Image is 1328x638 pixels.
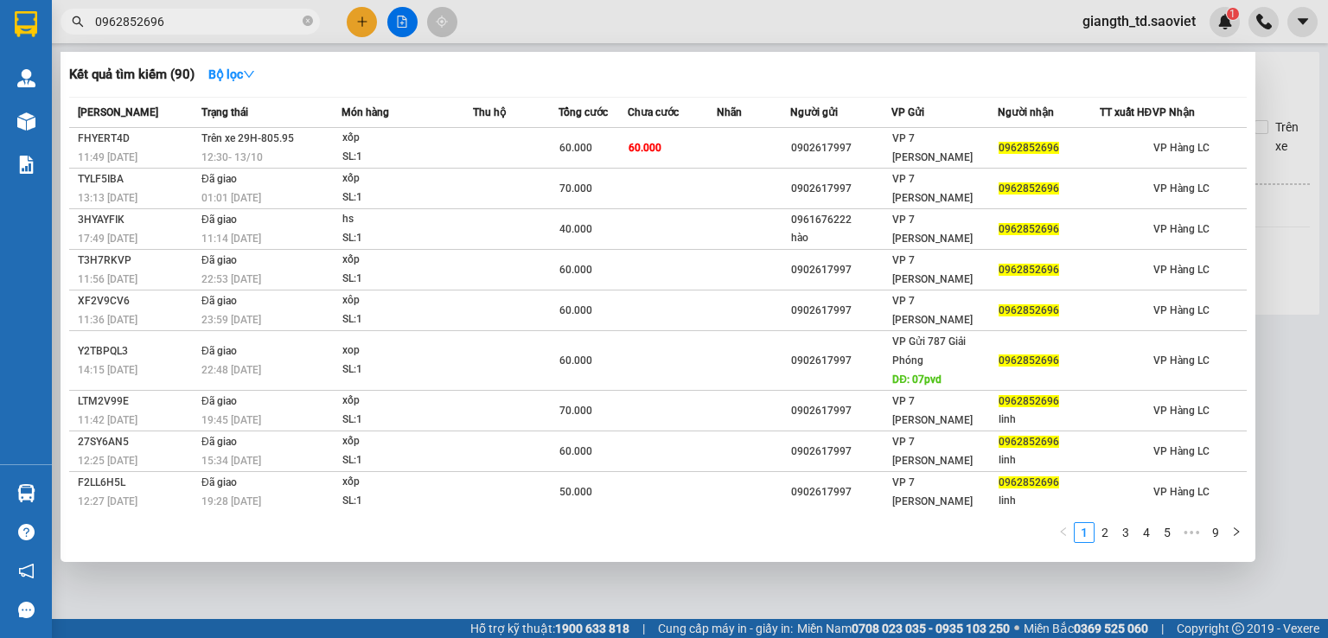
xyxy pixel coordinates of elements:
[1153,142,1210,154] span: VP Hàng LC
[1095,523,1114,542] a: 2
[78,106,158,118] span: [PERSON_NAME]
[342,473,472,492] div: xốp
[559,405,592,417] span: 70.000
[791,139,891,157] div: 0902617997
[628,106,679,118] span: Chưa cước
[1226,522,1247,543] li: Next Page
[892,173,973,204] span: VP 7 [PERSON_NAME]
[342,492,472,511] div: SL: 1
[342,432,472,451] div: xốp
[1115,522,1136,543] li: 3
[999,411,1099,429] div: linh
[201,233,261,245] span: 11:14 [DATE]
[559,142,592,154] span: 60.000
[201,476,237,488] span: Đã giao
[342,310,472,329] div: SL: 1
[999,264,1059,276] span: 0962852696
[1153,264,1210,276] span: VP Hàng LC
[999,223,1059,235] span: 0962852696
[1095,522,1115,543] li: 2
[999,451,1099,469] div: linh
[78,130,196,148] div: FHYERT4D
[1157,522,1178,543] li: 5
[1153,182,1210,195] span: VP Hàng LC
[243,68,255,80] span: down
[559,264,592,276] span: 60.000
[342,188,472,207] div: SL: 1
[342,411,472,430] div: SL: 1
[473,106,506,118] span: Thu hộ
[791,180,891,198] div: 0902617997
[201,295,237,307] span: Đã giao
[717,106,742,118] span: Nhãn
[342,341,472,360] div: xop
[559,354,592,367] span: 60.000
[78,495,137,507] span: 12:27 [DATE]
[1058,526,1069,537] span: left
[999,354,1059,367] span: 0962852696
[78,252,196,270] div: T3H7RKVP
[892,436,973,467] span: VP 7 [PERSON_NAME]
[17,484,35,502] img: warehouse-icon
[201,132,294,144] span: Trên xe 29H-805.95
[999,436,1059,448] span: 0962852696
[1153,405,1210,417] span: VP Hàng LC
[1226,522,1247,543] button: right
[999,395,1059,407] span: 0962852696
[208,67,255,81] strong: Bộ lọc
[78,314,137,326] span: 11:36 [DATE]
[78,151,137,163] span: 11:49 [DATE]
[791,229,891,247] div: hào
[17,69,35,87] img: warehouse-icon
[559,486,592,498] span: 50.000
[342,169,472,188] div: xốp
[342,229,472,248] div: SL: 1
[342,148,472,167] div: SL: 1
[201,173,237,185] span: Đã giao
[559,182,592,195] span: 70.000
[891,106,924,118] span: VP Gửi
[999,492,1099,510] div: linh
[95,12,299,31] input: Tìm tên, số ĐT hoặc mã đơn
[201,151,263,163] span: 12:30 - 13/10
[1206,523,1225,542] a: 9
[1153,486,1210,498] span: VP Hàng LC
[78,433,196,451] div: 27SY6AN5
[18,602,35,618] span: message
[1075,523,1094,542] a: 1
[791,352,891,370] div: 0902617997
[892,335,966,367] span: VP Gửi 787 Giải Phóng
[999,304,1059,316] span: 0962852696
[559,445,592,457] span: 60.000
[201,314,261,326] span: 23:59 [DATE]
[78,170,196,188] div: TYLF5IBA
[201,414,261,426] span: 19:45 [DATE]
[892,214,973,245] span: VP 7 [PERSON_NAME]
[195,61,269,88] button: Bộ lọcdown
[18,524,35,540] span: question-circle
[201,364,261,376] span: 22:48 [DATE]
[1116,523,1135,542] a: 3
[892,476,973,507] span: VP 7 [PERSON_NAME]
[342,129,472,148] div: xốp
[78,474,196,492] div: F2LL6H5L
[342,451,472,470] div: SL: 1
[78,273,137,285] span: 11:56 [DATE]
[1152,106,1195,118] span: VP Nhận
[999,476,1059,488] span: 0962852696
[78,233,137,245] span: 17:49 [DATE]
[17,156,35,174] img: solution-icon
[1178,522,1205,543] li: Next 5 Pages
[791,211,891,229] div: 0961676222
[892,373,942,386] span: DĐ: 07pvd
[78,455,137,467] span: 12:25 [DATE]
[201,254,237,266] span: Đã giao
[303,14,313,30] span: close-circle
[1205,522,1226,543] li: 9
[303,16,313,26] span: close-circle
[78,364,137,376] span: 14:15 [DATE]
[1053,522,1074,543] li: Previous Page
[72,16,84,28] span: search
[201,345,237,357] span: Đã giao
[342,210,472,229] div: hs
